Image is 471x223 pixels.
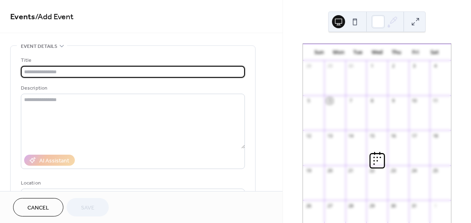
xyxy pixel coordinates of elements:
[348,63,354,69] div: 30
[411,133,417,139] div: 17
[390,63,396,69] div: 2
[425,44,444,61] div: Sat
[406,44,425,61] div: Fri
[368,44,387,61] div: Wed
[305,63,312,69] div: 28
[327,133,333,139] div: 13
[348,44,367,61] div: Tue
[327,98,333,104] div: 6
[27,204,49,212] span: Cancel
[305,98,312,104] div: 5
[369,63,375,69] div: 1
[348,168,354,174] div: 21
[10,9,35,25] a: Events
[327,63,333,69] div: 29
[432,98,438,104] div: 11
[432,203,438,209] div: 1
[21,84,243,92] div: Description
[21,42,57,51] span: Event details
[21,179,243,187] div: Location
[348,133,354,139] div: 14
[432,133,438,139] div: 18
[387,44,406,61] div: Thu
[348,203,354,209] div: 28
[327,203,333,209] div: 27
[411,98,417,104] div: 10
[327,168,333,174] div: 20
[305,133,312,139] div: 12
[411,203,417,209] div: 31
[369,98,375,104] div: 8
[432,63,438,69] div: 4
[411,63,417,69] div: 3
[369,203,375,209] div: 29
[390,133,396,139] div: 16
[13,198,63,216] button: Cancel
[369,168,375,174] div: 22
[329,44,348,61] div: Mon
[35,9,74,25] span: / Add Event
[411,168,417,174] div: 24
[390,203,396,209] div: 30
[310,44,329,61] div: Sun
[390,98,396,104] div: 9
[369,133,375,139] div: 15
[21,56,243,65] div: Title
[348,98,354,104] div: 7
[432,168,438,174] div: 25
[305,203,312,209] div: 26
[390,168,396,174] div: 23
[305,168,312,174] div: 19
